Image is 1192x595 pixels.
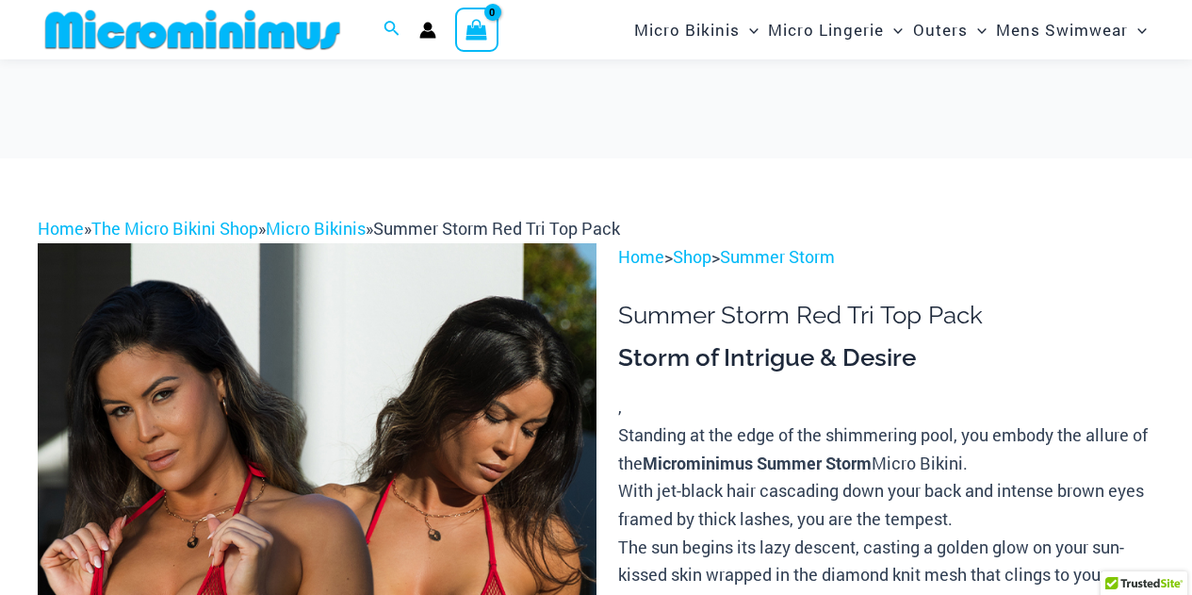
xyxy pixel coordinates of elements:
[991,6,1151,54] a: Mens SwimwearMenu ToggleMenu Toggle
[627,3,1154,57] nav: Site Navigation
[618,243,1154,272] p: > >
[618,342,1154,374] h3: Storm of Intrigue & Desire
[618,245,664,268] a: Home
[908,6,991,54] a: OutersMenu ToggleMenu Toggle
[38,217,84,240] a: Home
[91,217,258,240] a: The Micro Bikini Shop
[384,18,400,42] a: Search icon link
[38,217,620,240] span: » » »
[1128,6,1147,54] span: Menu Toggle
[455,8,498,51] a: View Shopping Cart, empty
[643,452,872,474] b: Microminimus Summer Storm
[763,6,907,54] a: Micro LingerieMenu ToggleMenu Toggle
[884,6,903,54] span: Menu Toggle
[673,245,711,268] a: Shop
[38,8,348,51] img: MM SHOP LOGO FLAT
[373,217,620,240] span: Summer Storm Red Tri Top Pack
[266,217,366,240] a: Micro Bikinis
[913,6,968,54] span: Outers
[618,301,1154,330] h1: Summer Storm Red Tri Top Pack
[634,6,740,54] span: Micro Bikinis
[419,22,436,39] a: Account icon link
[768,6,884,54] span: Micro Lingerie
[740,6,759,54] span: Menu Toggle
[629,6,763,54] a: Micro BikinisMenu ToggleMenu Toggle
[720,245,835,268] a: Summer Storm
[996,6,1128,54] span: Mens Swimwear
[968,6,987,54] span: Menu Toggle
